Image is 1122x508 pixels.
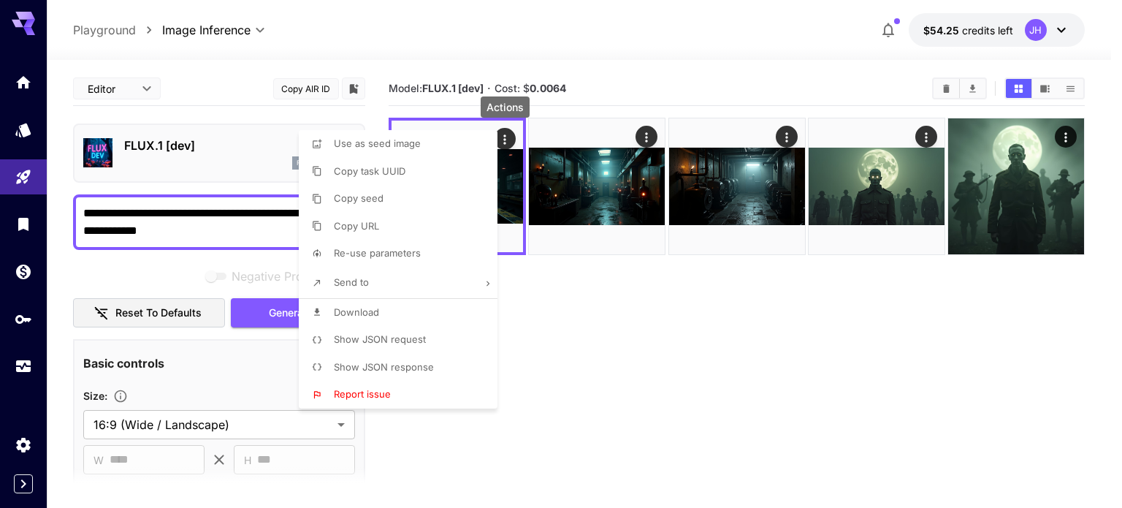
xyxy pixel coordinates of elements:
[334,333,426,345] span: Show JSON request
[334,137,421,149] span: Use as seed image
[334,192,383,204] span: Copy seed
[334,306,379,318] span: Download
[334,165,405,177] span: Copy task UUID
[334,361,434,373] span: Show JSON response
[334,388,391,400] span: Report issue
[334,247,421,259] span: Re-use parameters
[334,276,369,288] span: Send to
[334,220,379,232] span: Copy URL
[481,96,530,118] div: Actions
